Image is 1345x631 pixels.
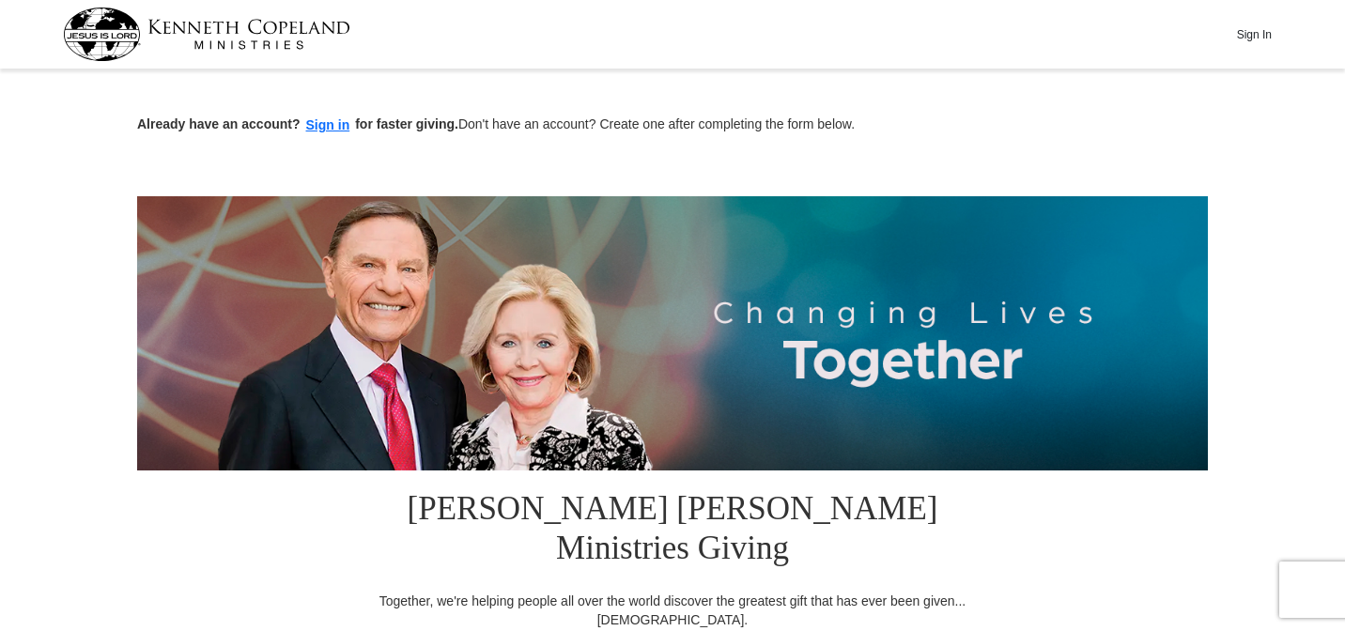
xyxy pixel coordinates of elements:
p: Don't have an account? Create one after completing the form below. [137,115,1208,136]
button: Sign In [1226,20,1282,49]
div: Together, we're helping people all over the world discover the greatest gift that has ever been g... [367,592,978,629]
img: kcm-header-logo.svg [63,8,350,61]
button: Sign in [301,115,356,136]
strong: Already have an account? for faster giving. [137,116,458,131]
h1: [PERSON_NAME] [PERSON_NAME] Ministries Giving [367,470,978,592]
